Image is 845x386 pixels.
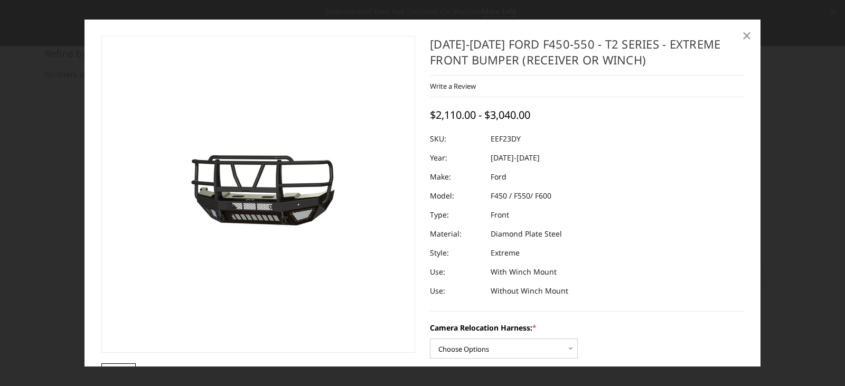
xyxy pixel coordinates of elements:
[491,224,562,243] dd: Diamond Plate Steel
[742,24,752,46] span: ×
[491,167,506,186] dd: Ford
[430,36,744,76] h1: [DATE]-[DATE] Ford F450-550 - T2 Series - Extreme Front Bumper (receiver or winch)
[430,129,483,148] dt: SKU:
[430,81,476,91] a: Write a Review
[430,186,483,205] dt: Model:
[430,243,483,262] dt: Style:
[430,167,483,186] dt: Make:
[491,243,520,262] dd: Extreme
[430,148,483,167] dt: Year:
[430,281,483,300] dt: Use:
[430,322,744,333] label: Camera Relocation Harness:
[430,224,483,243] dt: Material:
[491,262,557,281] dd: With Winch Mount
[430,108,530,122] span: $2,110.00 - $3,040.00
[430,205,483,224] dt: Type:
[792,335,845,386] iframe: Chat Widget
[430,262,483,281] dt: Use:
[738,27,755,44] a: Close
[491,186,551,205] dd: F450 / F550/ F600
[491,148,540,167] dd: [DATE]-[DATE]
[491,205,509,224] dd: Front
[491,129,521,148] dd: EEF23DY
[101,36,416,353] a: 2023-2025 Ford F450-550 - T2 Series - Extreme Front Bumper (receiver or winch)
[491,281,568,300] dd: Without Winch Mount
